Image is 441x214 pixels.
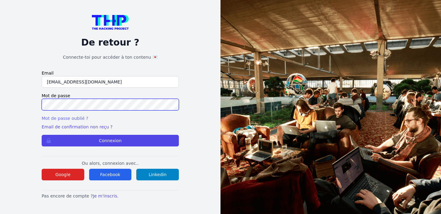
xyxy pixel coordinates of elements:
h1: Connecte-toi pour accéder à ton contenu 💌 [42,54,179,60]
a: Mot de passe oublié ? [42,116,88,121]
a: Email de confirmation non reçu ? [42,124,112,129]
button: Connexion [42,135,179,146]
p: Pas encore de compte ? [42,193,179,199]
img: logo [92,15,129,30]
p: De retour ? [42,37,179,48]
a: Je m'inscris. [93,194,119,198]
input: Email [42,76,179,88]
button: Linkedin [136,169,179,180]
p: Ou alors, connexion avec.. [42,160,179,166]
label: Email [42,70,179,76]
label: Mot de passe [42,93,179,99]
button: Facebook [89,169,132,180]
button: Google [42,169,84,180]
